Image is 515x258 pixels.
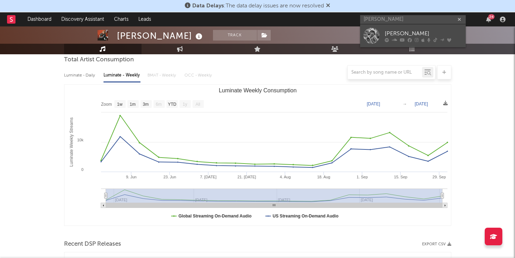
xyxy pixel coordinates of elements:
text: YTD [168,102,176,107]
text: Luminate Weekly Streams [69,117,74,167]
a: Dashboard [23,12,56,26]
div: [PERSON_NAME] [117,30,204,42]
text: 10k [77,138,83,142]
text: 1m [130,102,136,107]
button: Export CSV [422,242,451,246]
span: Data Delays [192,3,224,9]
div: 24 [488,14,495,19]
text: 1w [117,102,123,107]
text: Global Streaming On-Demand Audio [178,214,252,219]
text: 4. Aug [280,175,290,179]
a: [PERSON_NAME] [360,24,466,47]
text: 1. Sep [356,175,368,179]
text: 6m [156,102,162,107]
span: : The data delay issues are now resolved [192,3,324,9]
div: [PERSON_NAME] [385,29,462,38]
a: Leads [133,12,156,26]
text: 1y [183,102,187,107]
text: US Streaming On-Demand Audio [272,214,338,219]
text: 3m [143,102,149,107]
text: 21. [DATE] [237,175,256,179]
text: [DATE] [367,102,380,106]
span: Total Artist Consumption [64,56,134,64]
a: Charts [109,12,133,26]
text: 23. Jun [163,175,176,179]
span: Recent DSP Releases [64,240,121,248]
text: 7. [DATE] [200,175,216,179]
svg: Luminate Weekly Consumption [64,85,451,226]
text: All [195,102,200,107]
text: Luminate Weekly Consumption [219,87,296,93]
text: → [403,102,407,106]
text: 15. Sep [394,175,407,179]
input: Search for artists [360,15,466,24]
text: 0 [81,167,83,172]
button: Track [213,30,257,41]
input: Search by song name or URL [348,70,422,75]
text: 18. Aug [317,175,330,179]
span: Dismiss [326,3,330,9]
text: [DATE] [415,102,428,106]
text: Zoom [101,102,112,107]
a: Discovery Assistant [56,12,109,26]
text: 9. Jun [126,175,136,179]
text: 29. Sep [432,175,446,179]
button: 24 [486,17,491,22]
